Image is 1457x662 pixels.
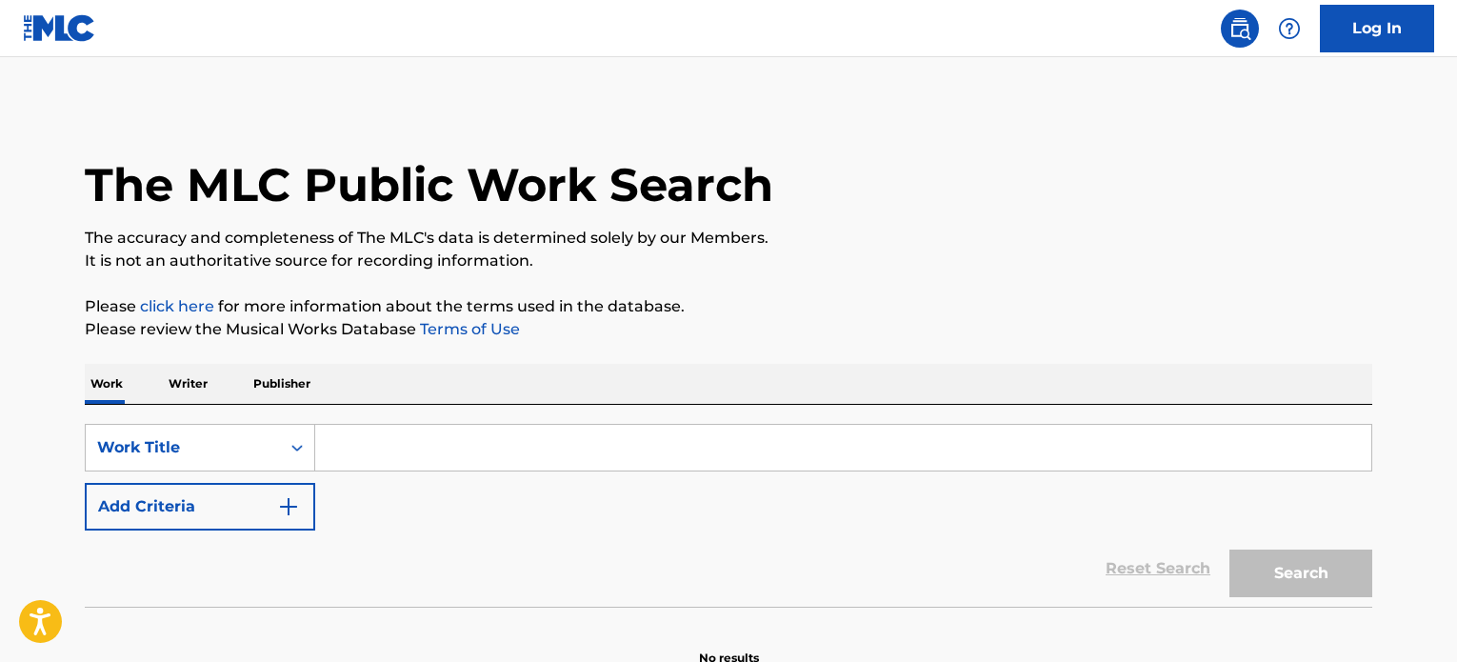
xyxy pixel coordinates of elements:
[85,318,1372,341] p: Please review the Musical Works Database
[85,227,1372,250] p: The accuracy and completeness of The MLC's data is determined solely by our Members.
[163,364,213,404] p: Writer
[248,364,316,404] p: Publisher
[85,364,129,404] p: Work
[85,250,1372,272] p: It is not an authoritative source for recording information.
[1362,571,1457,662] iframe: Chat Widget
[85,483,315,531] button: Add Criteria
[85,424,1372,607] form: Search Form
[140,297,214,315] a: click here
[97,436,269,459] div: Work Title
[416,320,520,338] a: Terms of Use
[1221,10,1259,48] a: Public Search
[1228,17,1251,40] img: search
[23,14,96,42] img: MLC Logo
[1270,10,1308,48] div: Help
[1278,17,1301,40] img: help
[277,495,300,518] img: 9d2ae6d4665cec9f34b9.svg
[85,295,1372,318] p: Please for more information about the terms used in the database.
[1320,5,1434,52] a: Log In
[85,156,773,213] h1: The MLC Public Work Search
